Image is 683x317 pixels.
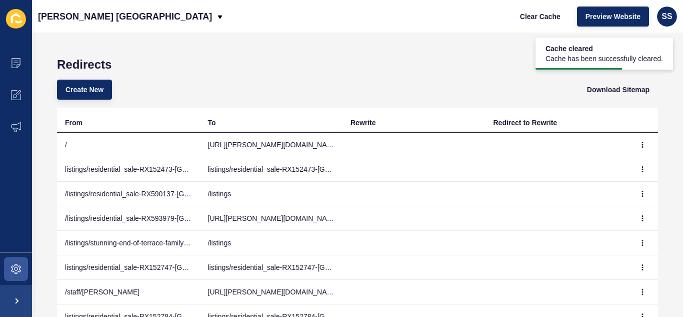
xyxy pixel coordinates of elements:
td: /listings [200,182,343,206]
h1: Redirects [57,58,658,72]
div: From [65,118,82,128]
div: Redirect to Rewrite [493,118,557,128]
span: Cache cleared [545,44,663,54]
span: Create New [65,85,103,95]
div: To [208,118,216,128]
span: Preview Website [585,12,640,22]
span: Cache has been successfully cleared. [545,54,663,64]
button: Download Sitemap [578,80,658,100]
td: listings/residential_sale-RX152473-[GEOGRAPHIC_DATA] [57,157,200,182]
td: /listings/residential_sale-RX590137-[GEOGRAPHIC_DATA] [57,182,200,206]
td: listings/residential_sale-RX152747-[GEOGRAPHIC_DATA] [57,255,200,280]
td: listings/residential_sale-RX152473-[GEOGRAPHIC_DATA]-ec2a-2fd [200,157,343,182]
p: [PERSON_NAME] [GEOGRAPHIC_DATA] [38,4,212,29]
button: Preview Website [577,7,649,27]
td: /listings/residential_sale-RX593979-[GEOGRAPHIC_DATA] [57,206,200,231]
div: Rewrite [350,118,376,128]
td: /listings [200,231,343,255]
button: Create New [57,80,112,100]
span: Download Sitemap [587,85,649,95]
td: /listings/stunning-end-of-terrace-family-home-with-parking-for-four-cars-including-a-beautifully-... [57,231,200,255]
td: listings/residential_sale-RX152747-[GEOGRAPHIC_DATA]-ec2a-2fd [200,255,343,280]
td: [URL][PERSON_NAME][DOMAIN_NAME] [200,206,343,231]
span: Clear Cache [520,12,560,22]
td: [URL][PERSON_NAME][DOMAIN_NAME] [200,133,343,157]
td: / [57,133,200,157]
button: Clear Cache [511,7,569,27]
td: /staff/[PERSON_NAME] [57,280,200,304]
td: [URL][PERSON_NAME][DOMAIN_NAME] [200,280,343,304]
span: SS [661,12,672,22]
